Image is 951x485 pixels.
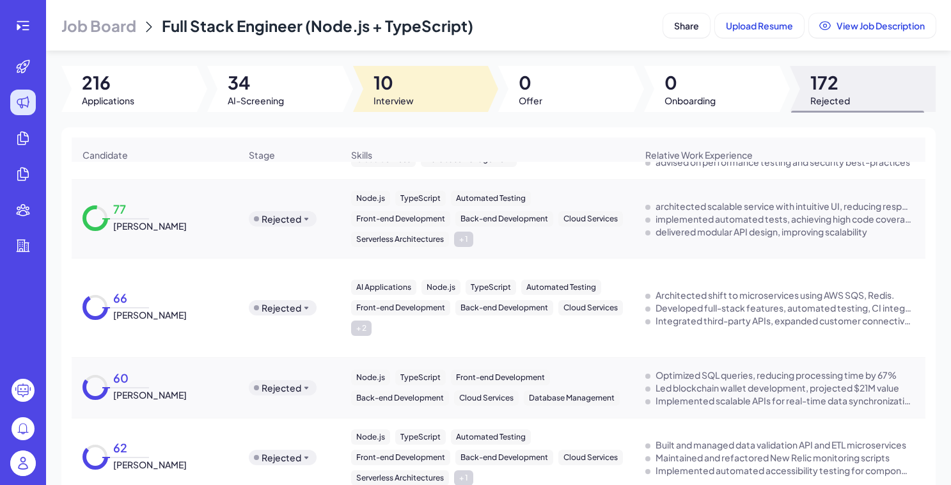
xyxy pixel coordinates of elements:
[113,308,187,321] span: [PERSON_NAME]
[656,212,911,225] div: implemented automated tests, achieving high code coverage
[113,219,187,232] span: [PERSON_NAME]
[262,212,301,225] div: Rejected
[656,438,906,451] div: Built and managed data validation API and ETL microservices
[351,370,390,385] div: Node.js
[351,211,450,227] div: Front-end Development
[83,148,128,161] span: Candidate
[351,280,416,295] div: AI Applications
[521,280,601,295] div: Automated Testing
[249,148,275,161] span: Stage
[809,13,936,38] button: View Job Description
[113,458,187,471] span: [PERSON_NAME]
[351,429,390,445] div: Node.js
[228,71,284,94] span: 34
[451,429,531,445] div: Automated Testing
[262,451,301,464] div: Rejected
[454,390,519,406] div: Cloud Services
[656,314,911,327] div: Integrated third-party APIs, expanded customer connectivity.
[351,148,372,161] span: Skills
[61,15,136,36] span: Job Board
[810,94,850,107] span: Rejected
[656,200,911,212] div: architected scalable service with intuitive UI, reducing response time
[373,71,414,94] span: 10
[656,451,890,464] div: Maintained and refactored New Relic monitoring scripts
[674,20,699,31] span: Share
[558,211,623,227] div: Cloud Services
[519,94,542,107] span: Offer
[113,388,187,401] span: [PERSON_NAME]
[656,289,894,301] div: Architected shift to microservices using AWS SQS, Redis.
[10,450,36,476] img: user_logo.png
[262,381,301,394] div: Rejected
[726,20,793,31] span: Upload Resume
[108,294,149,308] div: 66
[162,16,473,35] span: Full Stack Engineer (Node.js + TypeScript)
[228,94,284,107] span: AI-Screening
[837,20,925,31] span: View Job Description
[656,155,910,168] div: advised on performance testing and security best-practices
[656,225,867,238] div: delivered modular API design, improving scalability
[645,148,753,161] span: Relative Work Experience
[395,191,446,206] div: TypeScript
[108,205,149,219] div: 77
[351,232,449,247] div: Serverless Architectures
[810,71,850,94] span: 172
[715,13,804,38] button: Upload Resume
[351,300,450,315] div: Front-end Development
[455,300,553,315] div: Back-end Development
[558,450,623,465] div: Cloud Services
[351,390,449,406] div: Back-end Development
[108,444,149,458] div: 62
[656,464,911,477] div: Implemented automated accessibility testing for components
[656,381,899,394] div: Led blockchain wallet development, projected $21M value
[82,71,134,94] span: 216
[663,13,710,38] button: Share
[454,232,473,247] div: + 1
[373,94,414,107] span: Interview
[524,390,620,406] div: Database Management
[451,191,531,206] div: Automated Testing
[351,321,372,336] div: + 2
[451,370,550,385] div: Front-end Development
[395,429,446,445] div: TypeScript
[351,450,450,465] div: Front-end Development
[519,71,542,94] span: 0
[82,94,134,107] span: Applications
[656,369,897,381] div: Optimized SQL queries, reducing processing time by 67%
[108,374,149,388] div: 60
[664,94,716,107] span: Onboarding
[656,394,911,407] div: Implemented scalable APIs for real-time data synchronization
[664,71,716,94] span: 0
[455,450,553,465] div: Back-end Development
[466,280,516,295] div: TypeScript
[262,301,301,314] div: Rejected
[421,280,460,295] div: Node.js
[656,301,911,314] div: Developed full-stack features, automated testing, CI integration.
[395,370,446,385] div: TypeScript
[351,191,390,206] div: Node.js
[455,211,553,227] div: Back-end Development
[558,300,623,315] div: Cloud Services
